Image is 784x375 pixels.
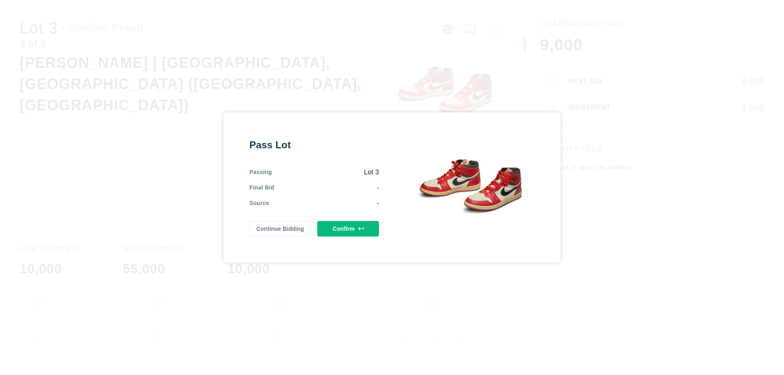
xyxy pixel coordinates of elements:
[317,221,379,237] button: Confirm
[272,168,379,177] div: Lot 3
[249,199,269,208] div: Source
[249,138,379,152] div: Pass Lot
[269,199,379,208] div: -
[249,183,274,192] div: Final Bid
[274,183,379,192] div: -
[249,221,311,237] button: Continue Bidding
[249,168,272,177] div: Passing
